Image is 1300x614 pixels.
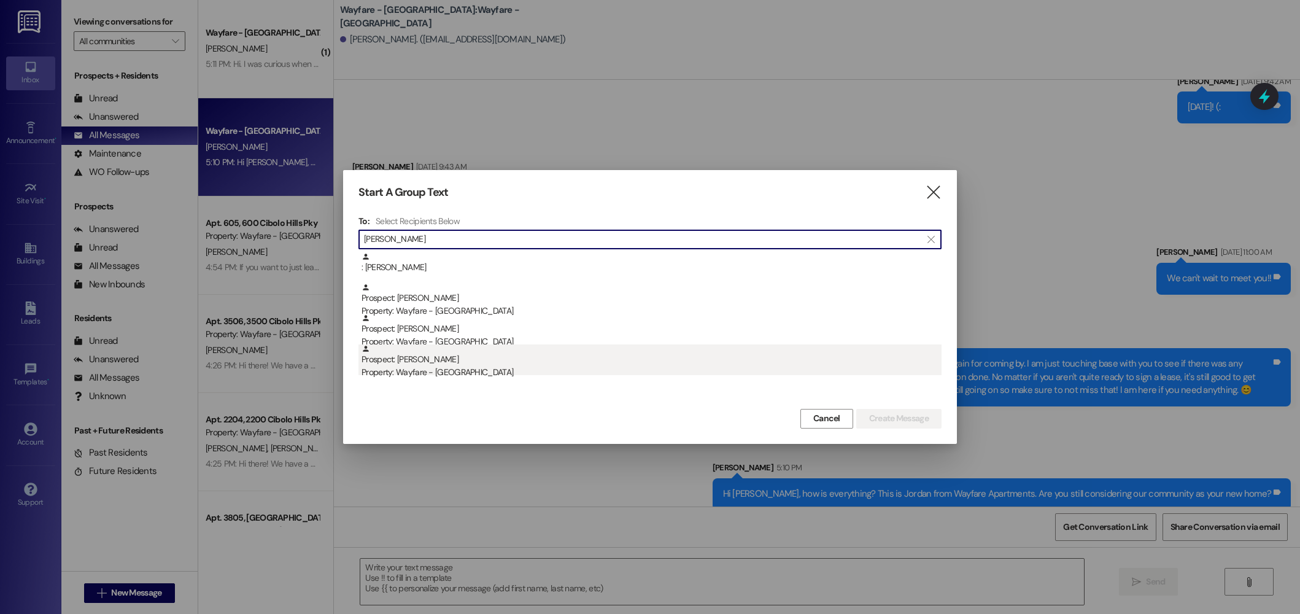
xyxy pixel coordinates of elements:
[358,344,942,375] div: Prospect: [PERSON_NAME]Property: Wayfare - [GEOGRAPHIC_DATA]
[927,235,934,244] i: 
[358,216,369,227] h3: To:
[800,409,853,429] button: Cancel
[869,412,929,425] span: Create Message
[362,305,942,317] div: Property: Wayfare - [GEOGRAPHIC_DATA]
[362,344,942,379] div: Prospect: [PERSON_NAME]
[358,314,942,344] div: Prospect: [PERSON_NAME]Property: Wayfare - [GEOGRAPHIC_DATA]
[362,283,942,318] div: Prospect: [PERSON_NAME]
[358,252,942,283] div: : [PERSON_NAME]
[358,283,942,314] div: Prospect: [PERSON_NAME]Property: Wayfare - [GEOGRAPHIC_DATA]
[376,216,460,227] h4: Select Recipients Below
[813,412,840,425] span: Cancel
[364,231,921,248] input: Search for any contact or apartment
[362,314,942,349] div: Prospect: [PERSON_NAME]
[856,409,942,429] button: Create Message
[362,366,942,379] div: Property: Wayfare - [GEOGRAPHIC_DATA]
[358,185,448,200] h3: Start A Group Text
[925,186,942,199] i: 
[362,335,942,348] div: Property: Wayfare - [GEOGRAPHIC_DATA]
[921,230,941,249] button: Clear text
[362,252,942,274] div: : [PERSON_NAME]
